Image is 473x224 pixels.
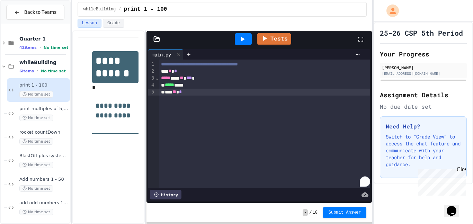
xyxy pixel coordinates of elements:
span: No time set [19,162,53,168]
span: print multiples of 5, 1-100 [19,106,69,112]
h1: 25-26 CSP 5th Period [380,28,463,38]
div: No due date set [380,102,467,111]
span: Submit Answer [329,210,361,215]
div: History [150,190,181,199]
span: whileBuilding [83,7,116,12]
span: • [39,45,41,50]
span: No time set [19,115,53,121]
span: print 1 - 100 [124,5,167,14]
span: whileBuilding [19,59,69,65]
iframe: chat widget [444,196,466,217]
span: No time set [44,45,69,50]
span: 42 items [19,45,37,50]
span: Fold line [155,75,159,81]
span: 6 items [19,69,34,73]
div: [PERSON_NAME] [382,64,465,71]
span: Back to Teams [24,9,56,16]
iframe: chat widget [416,166,466,196]
div: main.py [148,49,183,60]
div: main.py [148,51,175,58]
button: Back to Teams [6,5,64,20]
span: No time set [19,138,53,145]
div: 2 [148,68,155,75]
span: / [118,7,121,12]
div: 4 [148,82,155,89]
div: Chat with us now!Close [3,3,48,44]
span: Quarter 1 [19,36,69,42]
div: My Account [379,3,401,19]
span: No time set [19,91,53,98]
span: print 1 - 100 [19,82,69,88]
span: • [37,68,38,74]
div: 3 [148,75,155,82]
button: Submit Answer [323,207,367,218]
button: Lesson [78,19,101,28]
div: 5 [148,89,155,96]
span: Add numbers 1 - 50 [19,177,69,182]
span: No time set [19,209,53,215]
div: 1 [148,61,155,68]
div: To enrich screen reader interactions, please activate Accessibility in Grammarly extension settings [159,60,371,188]
span: 10 [312,210,317,215]
a: Tests [257,33,291,45]
span: No time set [19,185,53,192]
span: add odd numbers 1-1000 [19,200,69,206]
span: rocket countDown [19,129,69,135]
span: - [303,209,308,216]
h3: Need Help? [386,122,461,131]
span: BlastOff plus system check [19,153,69,159]
h2: Your Progress [380,49,467,59]
div: [EMAIL_ADDRESS][DOMAIN_NAME] [382,71,465,76]
button: Grade [103,19,124,28]
span: No time set [41,69,66,73]
span: / [309,210,312,215]
p: Switch to "Grade View" to access the chat feature and communicate with your teacher for help and ... [386,133,461,168]
h2: Assignment Details [380,90,467,100]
